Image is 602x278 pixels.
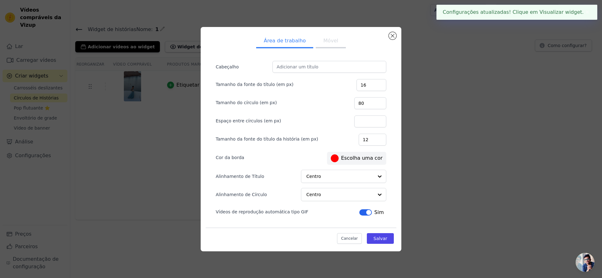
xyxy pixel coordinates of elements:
[323,38,338,44] font: Móvel
[272,61,386,73] input: Adicionar um título
[216,192,267,197] font: Alinhamento de Círculo
[216,82,293,87] font: Tamanho da fonte do título (em px)
[576,253,594,272] div: Conversa aberta
[216,209,308,214] font: Vídeos de reprodução automática tipo GIF
[443,9,584,15] font: Configurações atualizadas! Clique em Visualizar widget.
[216,118,281,123] font: Espaço entre círculos (em px)
[216,174,264,179] font: Alinhamento de Título
[216,136,318,142] font: Tamanho da fonte do título da história (em px)
[373,236,387,241] font: Salvar
[389,32,396,40] button: Fechar modal
[585,9,589,15] font: ✖
[216,100,277,105] font: Tamanho do círculo (em px)
[216,64,239,69] font: Cabeçalho
[341,236,358,241] font: Cancelar
[341,155,383,161] font: Escolha uma cor
[216,155,244,160] font: Cor da borda
[584,8,591,16] button: Fechar
[264,38,306,44] font: Área de trabalho
[374,209,384,215] font: Sim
